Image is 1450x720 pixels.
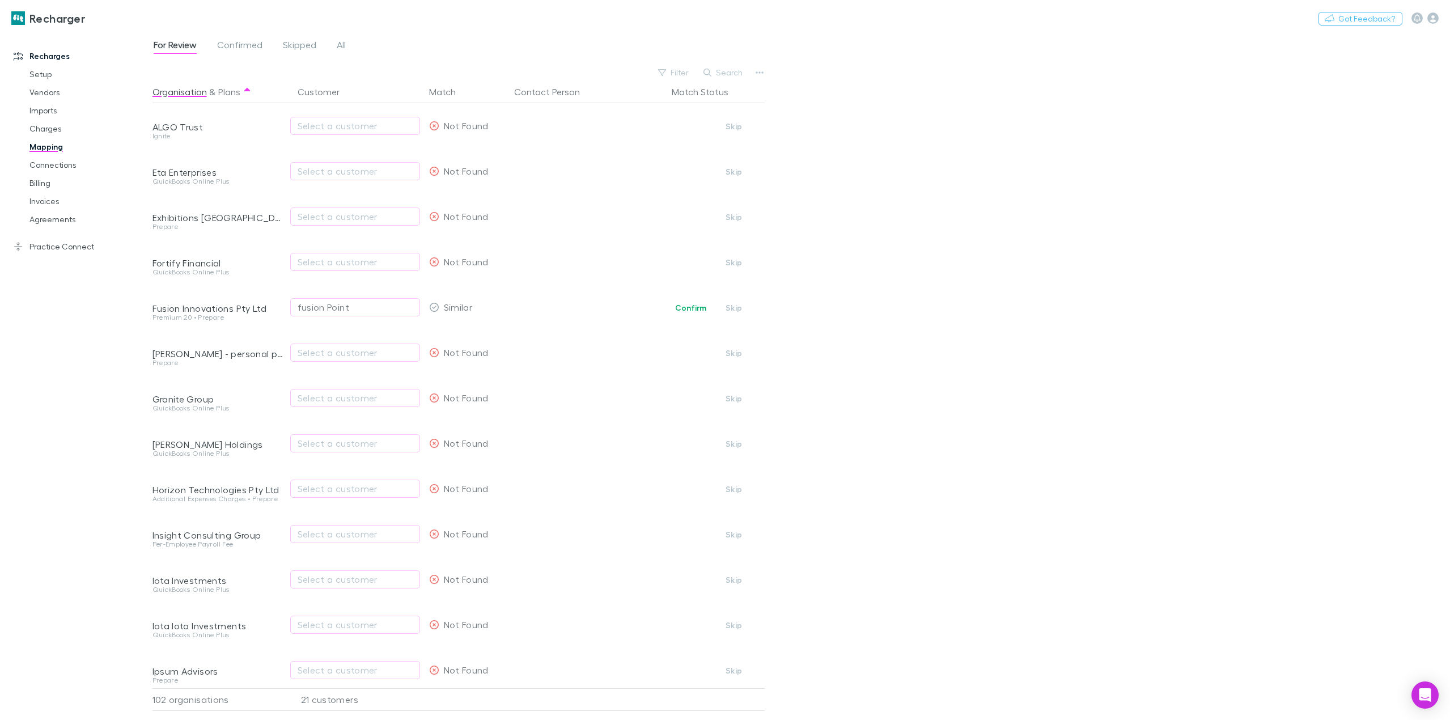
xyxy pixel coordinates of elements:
button: Skip [716,392,752,405]
button: Filter [652,66,696,79]
button: Confirm [668,301,714,315]
div: Iota Iota Investments [152,620,284,632]
a: Setup [18,65,159,83]
button: Skip [716,573,752,587]
span: Confirmed [217,39,262,54]
span: Not Found [444,528,489,539]
button: Skip [716,437,752,451]
span: All [337,39,346,54]
button: Select a customer [290,570,420,588]
button: Skip [716,482,752,496]
button: Skip [716,619,752,632]
div: [PERSON_NAME] - personal properties [152,348,284,359]
a: Mapping [18,138,159,156]
span: Not Found [444,574,489,585]
button: Skip [716,256,752,269]
div: 21 customers [289,688,425,711]
a: Invoices [18,192,159,210]
div: Insight Consulting Group [152,530,284,541]
span: Not Found [444,438,489,448]
button: Contact Person [514,81,593,103]
button: Select a customer [290,616,420,634]
button: Match Status [672,81,742,103]
div: 102 organisations [152,688,289,711]
div: QuickBooks Online Plus [152,450,284,457]
div: Fortify Financial [152,257,284,269]
button: Select a customer [290,389,420,407]
div: Select a customer [298,164,413,178]
div: QuickBooks Online Plus [152,178,284,185]
div: Select a customer [298,210,413,223]
div: QuickBooks Online Plus [152,269,284,276]
button: Skip [716,346,752,360]
button: Select a customer [290,207,420,226]
button: Select a customer [290,480,420,498]
div: Select a customer [298,391,413,405]
button: Got Feedback? [1318,12,1402,26]
button: Plans [218,81,240,103]
button: Skip [716,528,752,541]
div: ALGO Trust [152,121,284,133]
img: Recharger's Logo [11,11,25,25]
button: Customer [298,81,353,103]
span: For Review [154,39,197,54]
a: Recharges [2,47,159,65]
button: Select a customer [290,661,420,679]
div: Fusion Innovations Pty Ltd [152,303,284,314]
button: Select a customer [290,117,420,135]
div: Select a customer [298,346,413,359]
a: Practice Connect [2,238,159,256]
div: Iota Investments [152,575,284,586]
span: Not Found [444,120,489,131]
span: Not Found [444,483,489,494]
div: Select a customer [298,255,413,269]
div: Ignite [152,133,284,139]
span: Not Found [444,211,489,222]
div: Open Intercom Messenger [1411,681,1439,709]
button: Select a customer [290,253,420,271]
button: Skip [716,210,752,224]
div: Prepare [152,223,284,230]
div: QuickBooks Online Plus [152,586,284,593]
div: Granite Group [152,393,284,405]
div: & [152,81,284,103]
span: Not Found [444,619,489,630]
div: Match [429,81,469,103]
span: Not Found [444,347,489,358]
div: Select a customer [298,573,413,586]
div: [PERSON_NAME] Holdings [152,439,284,450]
div: QuickBooks Online Plus [152,405,284,412]
div: Select a customer [298,618,413,632]
button: Skip [716,664,752,677]
button: Skip [716,120,752,133]
div: Premium 20 • Prepare [152,314,284,321]
button: fusion Point [290,298,420,316]
span: Not Found [444,256,489,267]
span: Not Found [444,392,489,403]
button: Select a customer [290,434,420,452]
div: Per-Employee Payroll Fee [152,541,284,548]
button: Search [698,66,749,79]
div: Additional Expenses Charges • Prepare [152,495,284,502]
button: Organisation [152,81,207,103]
span: Skipped [283,39,316,54]
span: Not Found [444,664,489,675]
button: Select a customer [290,162,420,180]
button: Select a customer [290,344,420,362]
div: Select a customer [298,527,413,541]
div: Horizon Technologies Pty Ltd [152,484,284,495]
a: Billing [18,174,159,192]
button: Skip [716,301,752,315]
span: Similar [444,302,473,312]
a: Agreements [18,210,159,228]
div: Exhibitions [GEOGRAPHIC_DATA] [152,212,284,223]
div: Prepare [152,359,284,366]
span: Not Found [444,166,489,176]
div: Ipsum Advisors [152,666,284,677]
div: Eta Enterprises [152,167,284,178]
button: Skip [716,165,752,179]
div: QuickBooks Online Plus [152,632,284,638]
a: Imports [18,101,159,120]
a: Charges [18,120,159,138]
a: Recharger [5,5,92,32]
